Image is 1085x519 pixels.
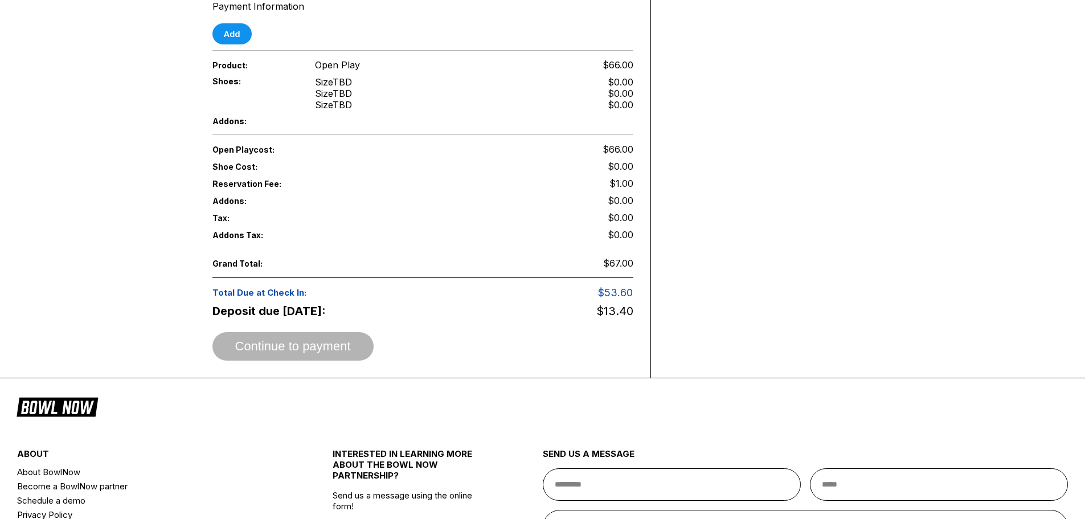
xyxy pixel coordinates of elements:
[17,448,280,465] div: about
[212,304,423,318] span: Deposit due [DATE]:
[608,195,633,206] span: $0.00
[212,60,297,70] span: Product:
[608,88,633,99] div: $0.00
[543,448,1068,468] div: send us a message
[212,230,297,240] span: Addons Tax:
[598,287,633,299] span: $53.60
[609,178,633,189] span: $1.00
[17,479,280,493] a: Become a BowlNow partner
[212,196,297,206] span: Addons:
[608,212,633,223] span: $0.00
[603,258,633,269] span: $67.00
[608,161,633,172] span: $0.00
[315,76,352,88] div: Size TBD
[608,76,633,88] div: $0.00
[212,259,297,268] span: Grand Total:
[596,304,633,318] span: $13.40
[212,287,507,298] span: Total Due at Check In:
[17,465,280,479] a: About BowlNow
[333,448,490,490] div: INTERESTED IN LEARNING MORE ABOUT THE BOWL NOW PARTNERSHIP?
[17,493,280,508] a: Schedule a demo
[603,59,633,71] span: $66.00
[212,1,633,12] div: Payment Information
[212,162,297,171] span: Shoe Cost:
[608,99,633,111] div: $0.00
[212,179,423,189] span: Reservation Fee:
[603,144,633,155] span: $66.00
[212,213,297,223] span: Tax:
[212,145,423,154] span: Open Play cost:
[315,59,360,71] span: Open Play
[315,99,352,111] div: Size TBD
[608,229,633,240] span: $0.00
[315,88,352,99] div: Size TBD
[212,76,297,86] span: Shoes:
[212,23,252,44] button: Add
[212,116,297,126] span: Addons:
